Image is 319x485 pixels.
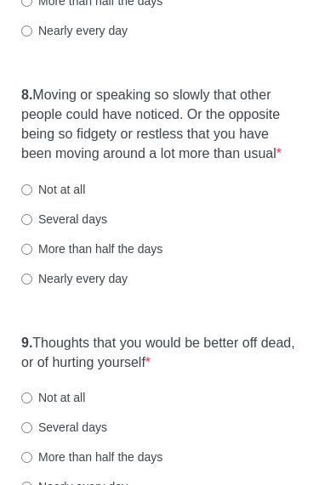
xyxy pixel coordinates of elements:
label: More than half the days [21,449,162,466]
label: More than half the days [21,241,162,258]
input: Several days [21,423,32,434]
label: Nearly every day [21,271,128,288]
label: Not at all [21,182,85,199]
strong: 9. [21,336,32,351]
label: Several days [21,211,107,228]
input: Nearly every day [21,26,32,37]
input: Not at all [21,393,32,404]
input: More than half the days [21,453,32,464]
label: Several days [21,420,107,437]
label: Nearly every day [21,23,128,40]
input: More than half the days [21,245,32,256]
input: Not at all [21,185,32,196]
strong: 8. [21,88,32,103]
label: Not at all [21,390,85,407]
input: Several days [21,215,32,226]
label: Thoughts that you would be better off dead, or of hurting yourself [21,335,298,374]
label: Moving or speaking so slowly that other people could have noticed. Or the opposite being so fidge... [21,87,298,164]
input: Nearly every day [21,274,32,285]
